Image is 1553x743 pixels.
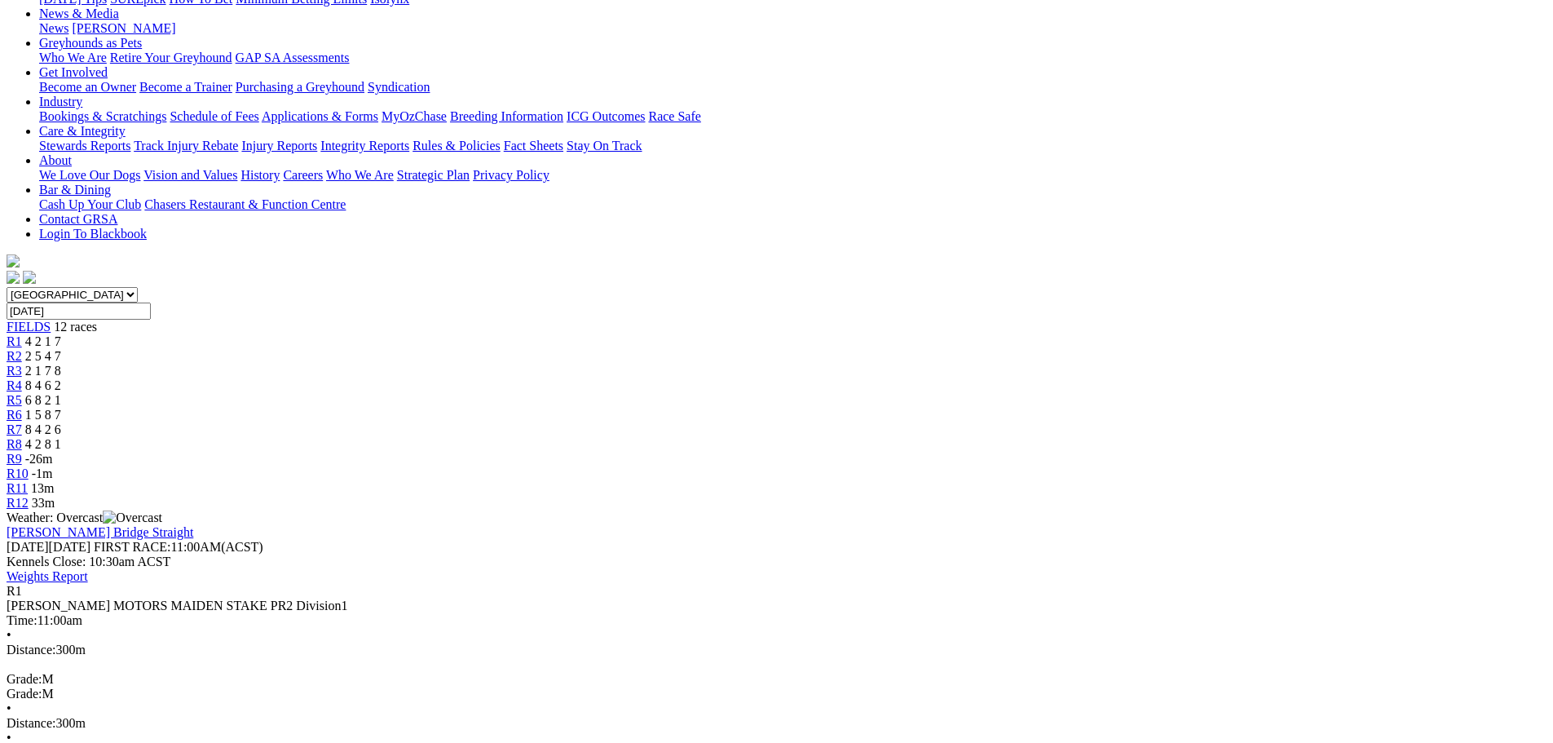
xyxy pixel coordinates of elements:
[32,496,55,510] span: 33m
[39,51,107,64] a: Who We Are
[25,393,61,407] span: 6 8 2 1
[7,525,193,539] a: [PERSON_NAME] Bridge Straight
[25,334,61,348] span: 4 2 1 7
[7,540,90,554] span: [DATE]
[39,109,166,123] a: Bookings & Scratchings
[134,139,238,153] a: Track Injury Rebate
[7,628,11,642] span: •
[25,437,61,451] span: 4 2 8 1
[7,687,42,701] span: Grade:
[7,334,22,348] a: R1
[25,364,61,378] span: 2 1 7 8
[7,672,42,686] span: Grade:
[7,481,28,495] span: R11
[39,197,141,211] a: Cash Up Your Club
[39,80,136,94] a: Become an Owner
[110,51,232,64] a: Retire Your Greyhound
[7,701,11,715] span: •
[72,21,175,35] a: [PERSON_NAME]
[397,168,470,182] a: Strategic Plan
[7,613,38,627] span: Time:
[7,422,22,436] a: R7
[25,378,61,392] span: 8 4 6 2
[7,393,22,407] a: R5
[39,109,1546,124] div: Industry
[7,716,1546,731] div: 300m
[39,212,117,226] a: Contact GRSA
[7,467,29,480] a: R10
[382,109,447,123] a: MyOzChase
[504,139,563,153] a: Fact Sheets
[7,349,22,363] a: R2
[39,51,1546,65] div: Greyhounds as Pets
[39,80,1546,95] div: Get Involved
[473,168,549,182] a: Privacy Policy
[7,643,1546,657] div: 300m
[7,254,20,268] img: logo-grsa-white.png
[39,197,1546,212] div: Bar & Dining
[7,320,51,334] a: FIELDS
[320,139,409,153] a: Integrity Reports
[7,599,1546,613] div: [PERSON_NAME] MOTORS MAIDEN STAKE PR2 Division1
[7,584,22,598] span: R1
[39,21,68,35] a: News
[283,168,323,182] a: Careers
[7,364,22,378] a: R3
[39,168,140,182] a: We Love Our Dogs
[25,408,61,422] span: 1 5 8 7
[7,437,22,451] a: R8
[25,422,61,436] span: 8 4 2 6
[170,109,258,123] a: Schedule of Fees
[7,496,29,510] a: R12
[25,349,61,363] span: 2 5 4 7
[54,320,97,334] span: 12 races
[7,569,88,583] a: Weights Report
[326,168,394,182] a: Who We Are
[262,109,378,123] a: Applications & Forms
[240,168,280,182] a: History
[39,139,130,153] a: Stewards Reports
[413,139,501,153] a: Rules & Policies
[39,65,108,79] a: Get Involved
[7,452,22,466] a: R9
[144,197,346,211] a: Chasers Restaurant & Function Centre
[39,36,142,50] a: Greyhounds as Pets
[39,168,1546,183] div: About
[7,716,55,730] span: Distance:
[103,511,162,525] img: Overcast
[7,687,1546,701] div: M
[94,540,170,554] span: FIRST RACE:
[139,80,232,94] a: Become a Trainer
[31,481,54,495] span: 13m
[39,21,1546,36] div: News & Media
[7,672,1546,687] div: M
[25,452,53,466] span: -26m
[7,643,55,657] span: Distance:
[7,408,22,422] a: R6
[7,555,1546,569] div: Kennels Close: 10:30am ACST
[39,124,126,138] a: Care & Integrity
[567,109,645,123] a: ICG Outcomes
[23,271,36,284] img: twitter.svg
[143,168,237,182] a: Vision and Values
[39,95,82,108] a: Industry
[7,540,49,554] span: [DATE]
[39,7,119,20] a: News & Media
[39,153,72,167] a: About
[7,613,1546,628] div: 11:00am
[241,139,317,153] a: Injury Reports
[648,109,700,123] a: Race Safe
[7,378,22,392] a: R4
[450,109,563,123] a: Breeding Information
